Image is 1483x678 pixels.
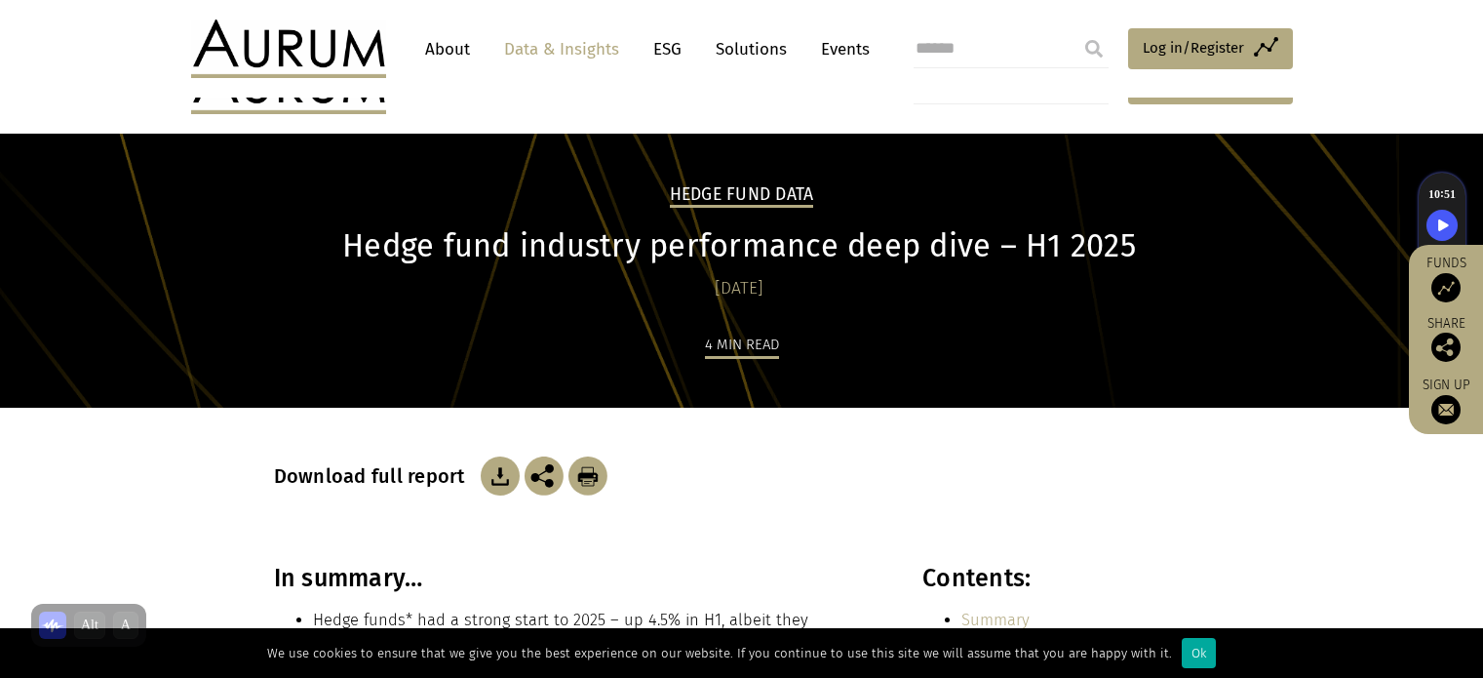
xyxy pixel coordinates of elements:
[274,227,1205,265] h1: Hedge fund industry performance deep dive – H1 2025
[1182,638,1216,668] div: Ok
[568,457,607,496] img: Download Article
[1431,395,1461,424] img: Sign up to our newsletter
[274,564,880,593] h3: In summary…
[274,275,1205,302] div: [DATE]
[961,611,1030,629] a: Summary
[415,31,480,67] a: About
[191,20,386,78] img: Aurum
[1128,28,1293,69] a: Log in/Register
[1074,29,1113,68] input: Submit
[1419,377,1473,424] a: Sign up
[811,31,870,67] a: Events
[1431,273,1461,302] img: Access Funds
[313,608,880,659] li: Hedge funds* had a strong start to 2025 – up 4.5% in H1, albeit they underperformed bonds**, +7.3...
[525,457,564,496] img: Share this post
[922,564,1204,593] h3: Contents:
[1419,255,1473,302] a: Funds
[1431,333,1461,362] img: Share this post
[670,184,814,208] h2: Hedge Fund Data
[481,457,520,496] img: Download Article
[494,31,629,67] a: Data & Insights
[705,333,779,359] div: 4 min read
[1143,36,1244,60] span: Log in/Register
[1419,317,1473,362] div: Share
[644,31,691,67] a: ESG
[274,464,476,488] h3: Download full report
[706,31,797,67] a: Solutions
